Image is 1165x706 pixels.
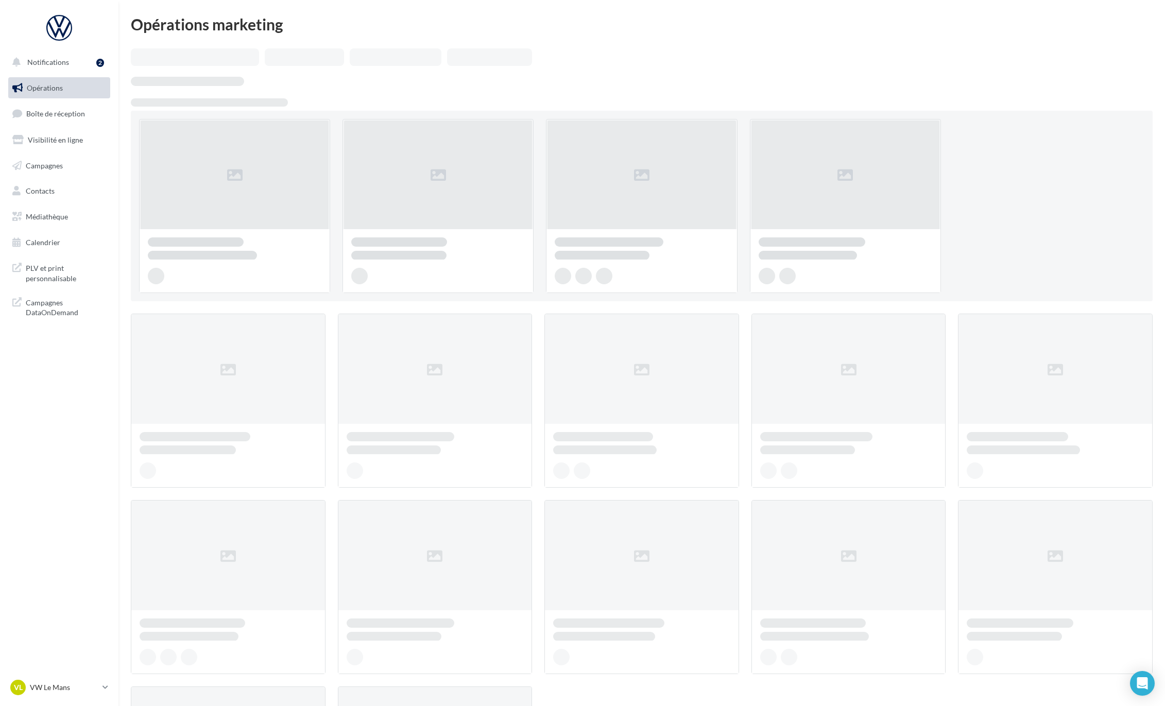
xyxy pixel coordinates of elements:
a: Calendrier [6,232,112,253]
a: VL VW Le Mans [8,678,110,697]
a: Contacts [6,180,112,202]
div: 2 [96,59,104,67]
a: Opérations [6,77,112,99]
a: Visibilité en ligne [6,129,112,151]
span: VL [14,682,23,693]
span: Visibilité en ligne [28,135,83,144]
button: Notifications 2 [6,51,108,73]
span: Contacts [26,186,55,195]
span: PLV et print personnalisable [26,261,106,283]
span: Campagnes [26,161,63,169]
span: Boîte de réception [26,109,85,118]
a: Boîte de réception [6,102,112,125]
div: Open Intercom Messenger [1130,671,1155,696]
a: Campagnes DataOnDemand [6,291,112,322]
span: Médiathèque [26,212,68,221]
a: PLV et print personnalisable [6,257,112,287]
span: Campagnes DataOnDemand [26,296,106,318]
a: Médiathèque [6,206,112,228]
div: Opérations marketing [131,16,1153,32]
p: VW Le Mans [30,682,98,693]
span: Notifications [27,58,69,66]
span: Opérations [27,83,63,92]
a: Campagnes [6,155,112,177]
span: Calendrier [26,238,60,247]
